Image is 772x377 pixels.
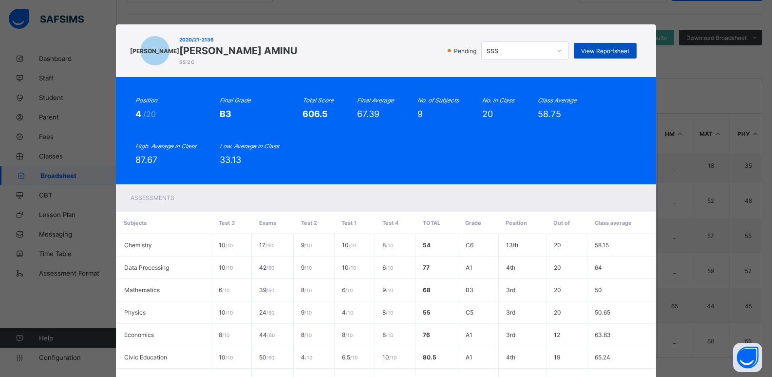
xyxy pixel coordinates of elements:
[357,97,394,104] i: Final Average
[342,309,353,316] span: 4
[466,286,473,294] span: B3
[301,331,312,338] span: 8
[220,155,241,165] span: 33.13
[305,355,312,360] span: / 10
[304,242,312,248] span: / 10
[259,264,274,271] span: 42
[506,241,518,249] span: 13th
[259,331,275,338] span: 44
[349,265,356,271] span: / 10
[301,264,312,271] span: 9
[382,241,393,249] span: 8
[453,47,479,55] span: Pending
[506,286,515,294] span: 3rd
[554,241,561,249] span: 20
[124,331,154,338] span: Economics
[466,241,473,249] span: C6
[226,242,233,248] span: / 10
[487,47,551,55] div: SSS
[466,331,472,338] span: A1
[423,264,430,271] span: 77
[382,286,393,294] span: 9
[733,343,762,372] button: Open asap
[386,265,393,271] span: / 10
[538,109,561,119] span: 58.75
[465,219,481,226] span: Grade
[342,264,356,271] span: 10
[554,309,561,316] span: 20
[386,242,393,248] span: / 10
[595,264,602,271] span: 64
[595,241,609,249] span: 58.15
[382,331,393,338] span: 8
[304,265,312,271] span: / 10
[304,332,312,338] span: / 10
[538,97,577,104] i: Class Average
[466,354,472,361] span: A1
[259,241,273,249] span: 17
[220,97,251,104] i: Final Grade
[179,37,298,42] span: 2020/21-2136
[222,287,229,293] span: / 10
[124,309,146,316] span: Physics
[302,97,334,104] i: Total Score
[554,354,560,361] span: 19
[595,309,610,316] span: 50.65
[595,286,602,294] span: 50
[266,265,274,271] span: / 60
[222,332,229,338] span: / 10
[581,47,629,55] span: View Reportsheet
[349,242,356,248] span: / 10
[357,109,379,119] span: 67.39
[124,354,167,361] span: Civic Education
[595,354,610,361] span: 65.24
[226,265,233,271] span: / 10
[386,332,393,338] span: / 10
[342,286,353,294] span: 6
[135,142,196,150] i: High. Average in Class
[389,355,396,360] span: / 10
[345,332,353,338] span: / 10
[506,264,515,271] span: 4th
[266,287,274,293] span: / 60
[259,219,276,226] span: Exams
[554,331,560,338] span: 12
[417,97,459,104] i: No. of Subjects
[386,310,393,316] span: / 10
[124,241,152,249] span: Chemistry
[382,354,396,361] span: 10
[301,219,317,226] span: Test 2
[219,219,235,226] span: Test 3
[179,59,298,65] span: SS 2 C
[259,286,274,294] span: 39
[350,355,358,360] span: / 10
[135,109,143,119] span: 4
[259,309,274,316] span: 24
[423,309,431,316] span: 55
[135,155,157,165] span: 87.67
[506,309,515,316] span: 3rd
[219,264,233,271] span: 10
[595,331,611,338] span: 63.83
[345,287,353,293] span: / 10
[466,309,473,316] span: C5
[226,310,233,316] span: / 10
[219,331,229,338] span: 8
[417,109,423,119] span: 9
[554,264,561,271] span: 20
[124,264,169,271] span: Data Processing
[304,310,312,316] span: / 10
[423,331,430,338] span: 76
[220,142,279,150] i: Low. Average in Class
[506,331,515,338] span: 3rd
[301,354,312,361] span: 4
[506,354,515,361] span: 4th
[219,241,233,249] span: 10
[595,219,632,226] span: Class average
[466,264,472,271] span: A1
[423,354,436,361] span: 80.5
[553,219,570,226] span: Out of
[342,331,353,338] span: 8
[342,354,358,361] span: 6.5
[219,309,233,316] span: 10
